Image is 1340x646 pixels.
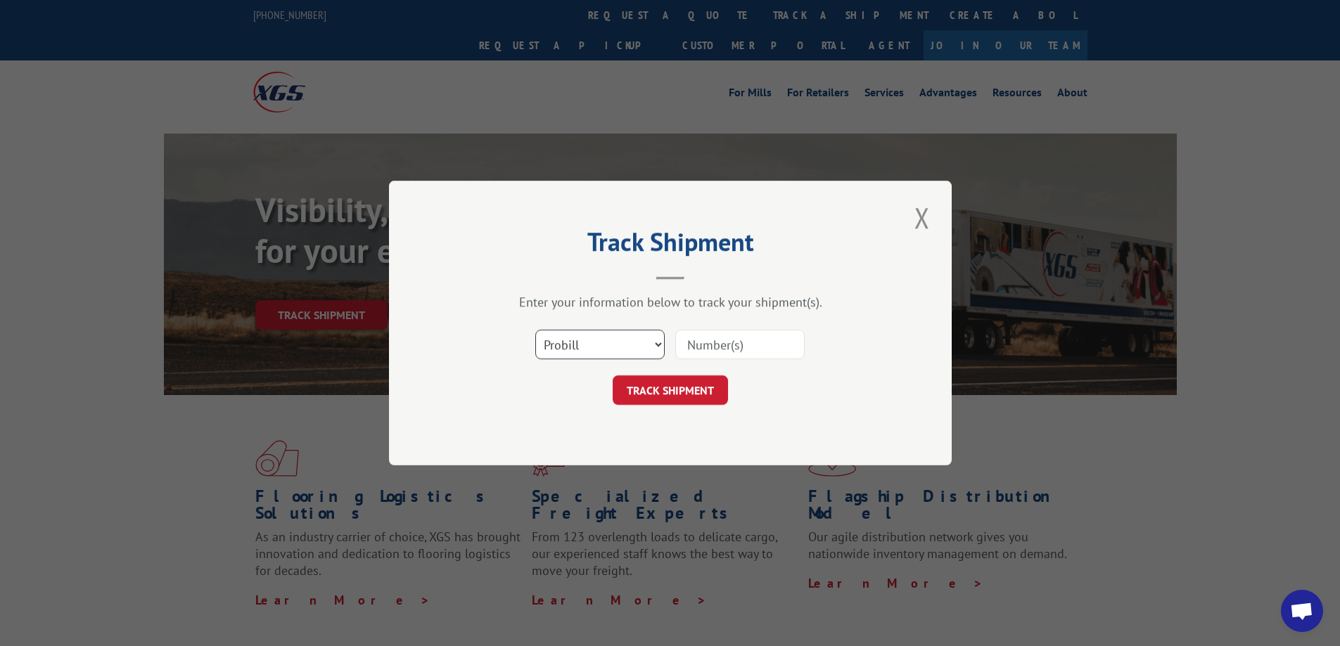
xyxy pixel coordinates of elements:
[910,198,934,237] button: Close modal
[459,232,881,259] h2: Track Shipment
[613,375,728,405] button: TRACK SHIPMENT
[1281,590,1323,632] a: Open chat
[675,330,805,359] input: Number(s)
[459,294,881,310] div: Enter your information below to track your shipment(s).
